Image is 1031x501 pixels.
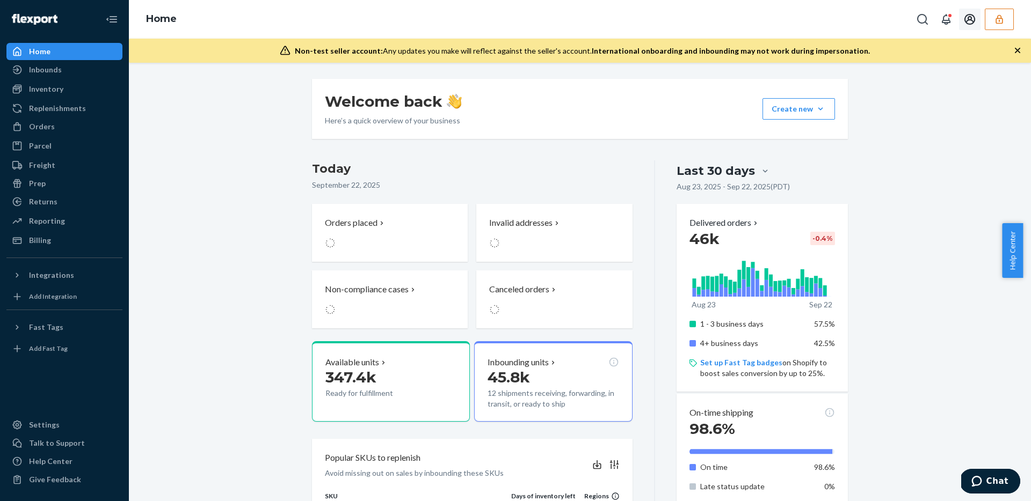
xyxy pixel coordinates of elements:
p: 12 shipments receiving, forwarding, in transit, or ready to ship [488,388,619,409]
span: 98.6% [814,462,835,471]
button: Give Feedback [6,471,122,488]
div: Help Center [29,456,72,467]
p: Here’s a quick overview of your business [325,115,462,126]
p: Available units [325,356,379,369]
span: Chat [25,8,47,17]
p: Late status update [700,481,806,492]
a: Set up Fast Tag badges [700,358,782,367]
p: Orders placed [325,217,377,229]
div: Last 30 days [677,163,755,179]
div: Settings [29,419,60,430]
div: Talk to Support [29,438,85,448]
div: Prep [29,178,46,189]
div: Add Fast Tag [29,344,68,353]
a: Inbounds [6,61,122,78]
a: Replenishments [6,100,122,117]
div: Inventory [29,84,63,94]
a: Home [146,13,177,25]
div: Parcel [29,141,52,151]
button: Create new [763,98,835,120]
button: Available units347.4kReady for fulfillment [312,341,470,422]
h3: Today [312,160,633,178]
div: Add Integration [29,292,77,301]
span: International onboarding and inbounding may not work during impersonation. [592,46,870,55]
button: Fast Tags [6,319,122,336]
ol: breadcrumbs [137,4,185,35]
div: Give Feedback [29,474,81,485]
p: on Shopify to boost sales conversion by up to 25%. [700,357,835,379]
button: Non-compliance cases [312,270,468,328]
div: Inbounds [29,64,62,75]
button: Open Search Box [912,9,933,30]
button: Open account menu [959,9,981,30]
p: Invalid addresses [489,217,553,229]
div: Freight [29,160,55,171]
a: Freight [6,157,122,174]
p: Sep 22 [809,299,832,310]
a: Orders [6,118,122,135]
button: Inbounding units45.8k12 shipments receiving, forwarding, in transit, or ready to ship [474,341,632,422]
div: Home [29,46,50,57]
p: Aug 23, 2025 - Sep 22, 2025 ( PDT ) [677,181,790,192]
div: Reporting [29,216,65,226]
h1: Welcome back [325,92,462,111]
span: 0% [824,482,835,491]
button: Invalid addresses [476,204,632,262]
button: Talk to Support [6,434,122,452]
a: Help Center [6,453,122,470]
p: Inbounding units [488,356,549,369]
span: 46k [689,230,720,248]
div: Regions [576,491,620,500]
button: Help Center [1002,223,1023,278]
p: Avoid missing out on sales by inbounding these SKUs [325,468,504,478]
p: Ready for fulfillment [325,388,425,399]
button: Open notifications [935,9,957,30]
iframe: Opens a widget where you can chat to one of our agents [961,469,1020,496]
button: Canceled orders [476,270,632,328]
div: Fast Tags [29,322,63,333]
p: Canceled orders [489,283,549,296]
p: Popular SKUs to replenish [325,452,420,464]
span: Non-test seller account: [295,46,383,55]
a: Prep [6,175,122,192]
div: -0.4 % [810,232,835,245]
p: On-time shipping [689,407,753,419]
p: September 22, 2025 [312,180,633,190]
div: Orders [29,121,55,132]
p: On time [700,462,806,473]
span: 45.8k [488,368,530,386]
span: 57.5% [814,319,835,328]
div: Replenishments [29,103,86,114]
div: Integrations [29,270,74,281]
a: Add Fast Tag [6,340,122,357]
button: Delivered orders [689,217,760,229]
img: hand-wave emoji [447,94,462,109]
span: 347.4k [325,368,376,386]
p: 1 - 3 business days [700,319,806,329]
p: 4+ business days [700,338,806,349]
a: Add Integration [6,288,122,305]
a: Parcel [6,137,122,154]
a: Inventory [6,80,122,98]
div: Returns [29,196,57,207]
a: Returns [6,193,122,210]
p: Non-compliance cases [325,283,409,296]
p: Aug 23 [692,299,716,310]
button: Integrations [6,267,122,284]
a: Billing [6,232,122,249]
div: Billing [29,235,51,246]
span: 98.6% [689,419,735,438]
a: Reporting [6,212,122,230]
span: 42.5% [814,338,835,348]
a: Home [6,43,122,60]
div: Any updates you make will reflect against the seller's account. [295,46,870,56]
button: Orders placed [312,204,468,262]
a: Settings [6,416,122,433]
button: Close Navigation [101,9,122,30]
img: Flexport logo [12,14,57,25]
